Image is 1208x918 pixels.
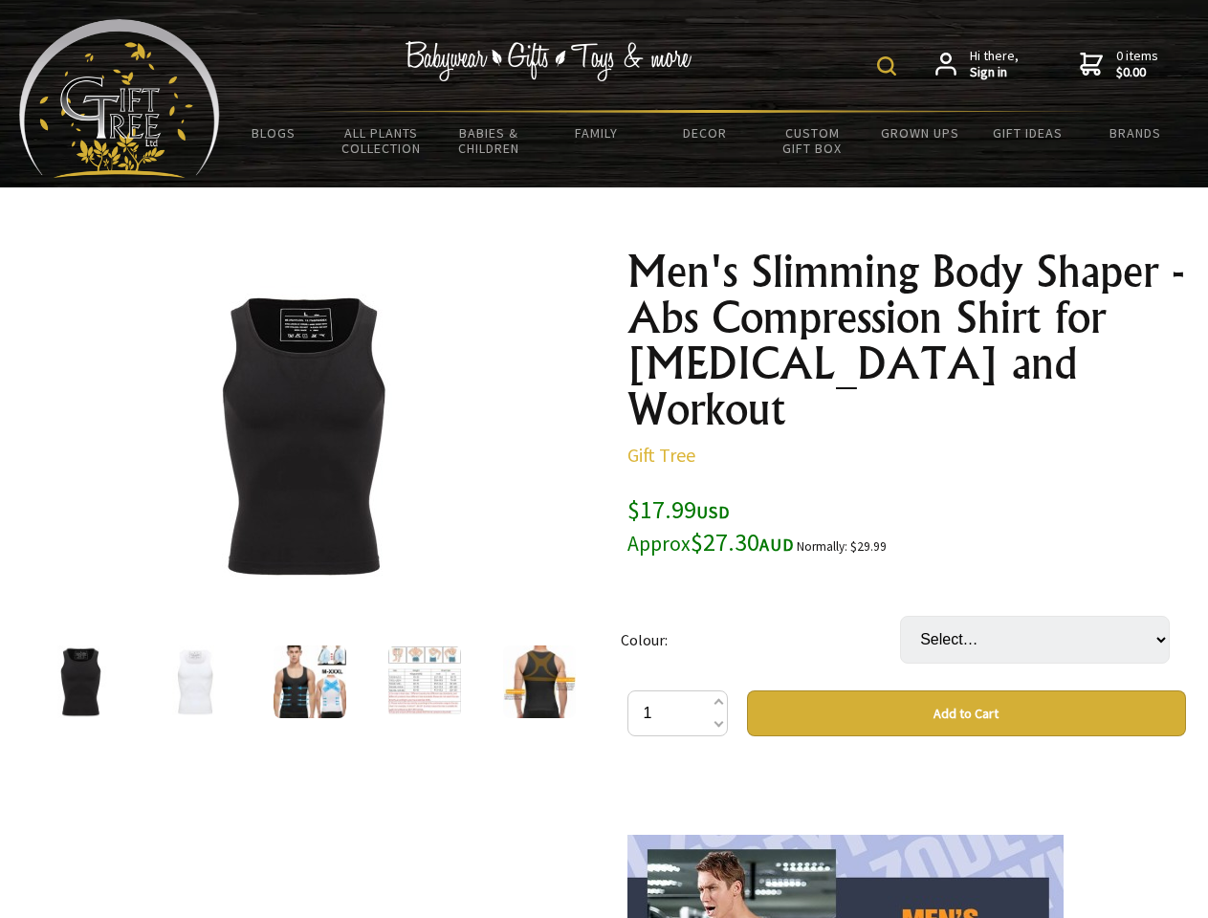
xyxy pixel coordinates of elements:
button: Add to Cart [747,690,1186,736]
img: Men's Slimming Body Shaper - Abs Compression Shirt for Gynecomastia and Workout [153,286,451,584]
span: Hi there, [970,48,1019,81]
a: Grown Ups [866,113,974,153]
strong: $0.00 [1116,64,1158,81]
a: All Plants Collection [328,113,436,168]
strong: Sign in [970,64,1019,81]
img: Men's Slimming Body Shaper - Abs Compression Shirt for Gynecomastia and Workout [44,645,117,718]
a: Family [543,113,651,153]
h1: Men's Slimming Body Shaper - Abs Compression Shirt for [MEDICAL_DATA] and Workout [627,249,1186,432]
a: Gift Tree [627,443,695,467]
span: 0 items [1116,47,1158,81]
a: Custom Gift Box [758,113,867,168]
small: Normally: $29.99 [797,538,887,555]
span: $17.99 $27.30 [627,493,794,557]
a: Babies & Children [435,113,543,168]
img: Men's Slimming Body Shaper - Abs Compression Shirt for Gynecomastia and Workout [503,645,576,718]
img: Men's Slimming Body Shaper - Abs Compression Shirt for Gynecomastia and Workout [274,645,346,718]
a: 0 items$0.00 [1080,48,1158,81]
td: Colour: [621,589,900,690]
a: Decor [650,113,758,153]
a: Brands [1082,113,1190,153]
img: Babywear - Gifts - Toys & more [406,41,692,81]
img: Men's Slimming Body Shaper - Abs Compression Shirt for Gynecomastia and Workout [159,645,231,718]
a: BLOGS [220,113,328,153]
a: Hi there,Sign in [935,48,1019,81]
small: Approx [627,531,691,557]
img: Babyware - Gifts - Toys and more... [19,19,220,178]
span: USD [696,501,730,523]
a: Gift Ideas [974,113,1082,153]
span: AUD [759,534,794,556]
img: product search [877,56,896,76]
img: Men's Slimming Body Shaper - Abs Compression Shirt for Gynecomastia and Workout [388,645,461,718]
